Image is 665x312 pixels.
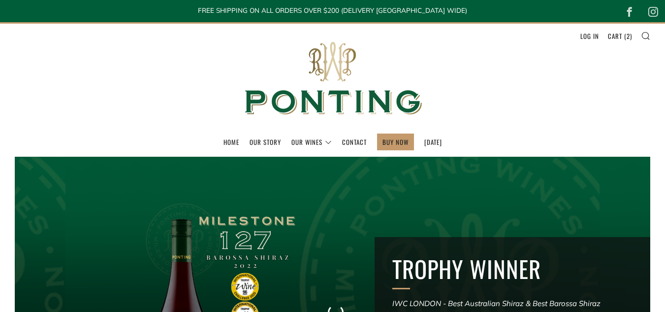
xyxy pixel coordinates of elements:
[392,255,633,283] h2: TROPHY WINNER
[234,24,431,134] img: Ponting Wines
[250,134,281,150] a: Our Story
[424,134,442,150] a: [DATE]
[608,28,632,44] a: Cart (2)
[342,134,367,150] a: Contact
[382,134,409,150] a: BUY NOW
[627,31,630,41] span: 2
[223,134,239,150] a: Home
[580,28,599,44] a: Log in
[291,134,332,150] a: Our Wines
